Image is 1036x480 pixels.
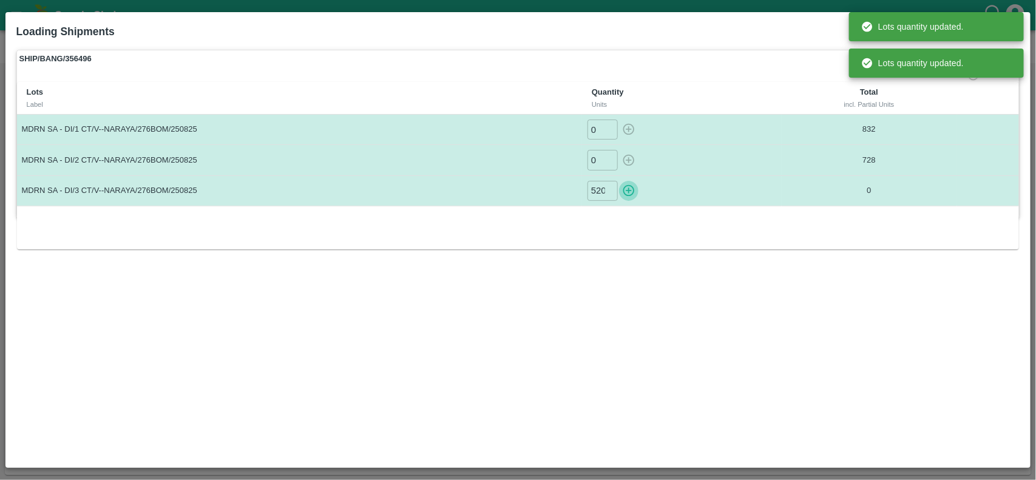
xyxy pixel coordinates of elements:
[861,52,964,74] div: Lots quantity updated.
[592,99,772,110] div: Units
[27,99,573,110] div: Label
[587,181,618,201] input: 0
[592,87,624,96] b: Quantity
[860,87,878,96] b: Total
[587,120,618,140] input: 0
[587,150,618,170] input: 0
[17,175,583,206] td: MDRN SA - DI/3 CT/V--NARAYA/276BOM/250825
[16,25,115,38] b: Loading Shipments
[787,155,952,166] p: 728
[27,87,43,96] b: Lots
[787,185,952,197] p: 0
[17,145,583,175] td: MDRN SA - DI/2 CT/V--NARAYA/276BOM/250825
[787,124,952,135] p: 832
[19,53,92,65] strong: SHIP/BANG/356496
[17,114,583,144] td: MDRN SA - DI/1 CT/V--NARAYA/276BOM/250825
[791,99,947,110] div: incl. Partial Units
[861,16,964,38] div: Lots quantity updated.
